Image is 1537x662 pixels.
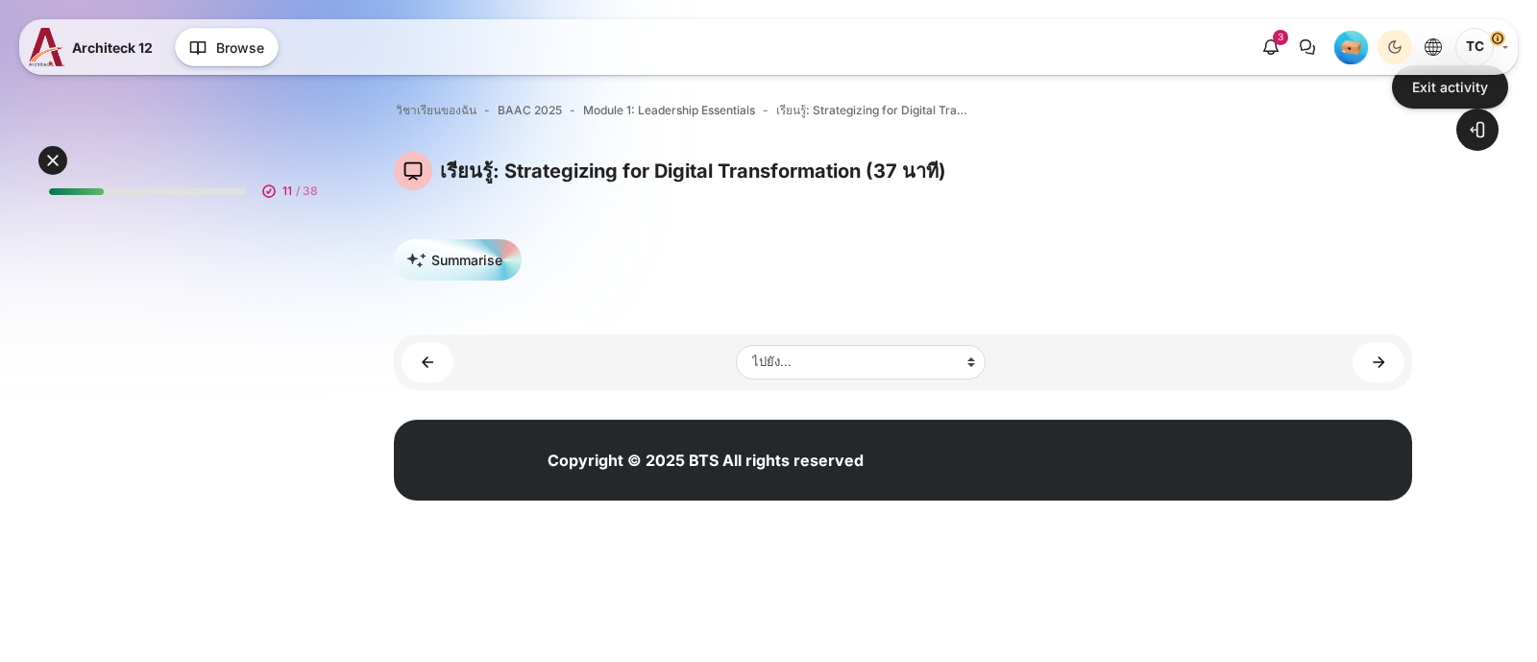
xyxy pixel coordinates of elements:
[29,28,64,66] img: A12
[1334,31,1368,64] img: Level #1
[402,342,453,381] a: ◄ ตอนนี้ใจคุณอยู่ตรงไหนของเส้นทางนี้?
[1416,30,1451,64] button: Languages
[1455,28,1494,66] span: T C
[1254,30,1288,64] div: Show notification window with 3 new notifications
[548,451,864,470] strong: Copyright © 2025 BTS All rights reserved
[396,102,476,119] a: วิชาเรียนของฉัน
[49,188,104,195] div: 28%
[175,28,279,66] button: Browse
[394,152,1412,390] section: เนื้อหา
[1273,30,1288,45] div: 3
[29,28,160,66] a: A12 A12 Architeck 12
[583,102,755,119] a: Module 1: Leadership Essentials
[1327,30,1376,64] a: Level #1
[394,98,1412,123] nav: แถบนำทาง
[1455,28,1508,66] a: เมนูผู้ใช้
[72,37,153,58] span: Architeck 12
[1378,30,1412,64] button: Light Mode Dark Mode
[440,159,946,184] h4: เรียนรู้: Strategizing for Digital Transformation (37 นาที)
[498,102,562,119] a: BAAC 2025
[282,183,292,200] span: 11
[394,239,522,281] button: Summarise
[1334,30,1368,64] div: Level #1
[1380,33,1409,61] div: Dark Mode
[296,183,318,200] span: / 38
[1290,30,1325,64] button: There are 0 unread conversations
[216,37,264,58] span: Browse
[1353,342,1404,381] a: เรียนรู้: Executing Digital Initiatives (23 นาที) ►
[776,102,968,119] a: เรียนรู้: Strategizing for Digital Transformation (37 นาที)
[1392,65,1508,109] a: Exit activity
